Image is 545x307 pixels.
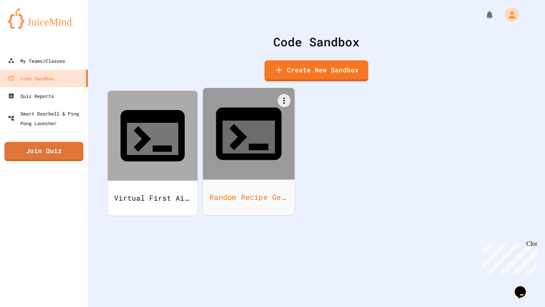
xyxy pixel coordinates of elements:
div: Random Recipe Generator [203,179,295,215]
iframe: chat widget [511,275,537,299]
a: Random Recipe Generator [203,88,295,215]
div: Code Sandbox [108,33,525,51]
div: My Teams/Classes [8,56,65,66]
div: Code Sandbox [8,74,54,83]
img: logo-orange.svg [8,8,80,29]
div: Chat with us now!Close [3,3,55,51]
a: Join Quiz [4,142,83,161]
div: Smart Doorbell & Ping Pong Launcher [8,109,85,128]
div: Quiz Reports [8,91,54,101]
div: My Account [496,6,521,24]
a: Create New Sandbox [265,60,368,81]
div: Virtual First Aid Coach [108,181,197,215]
iframe: chat widget [479,240,537,274]
div: My Notifications [470,8,496,22]
a: Virtual First Aid Coach [108,91,197,215]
